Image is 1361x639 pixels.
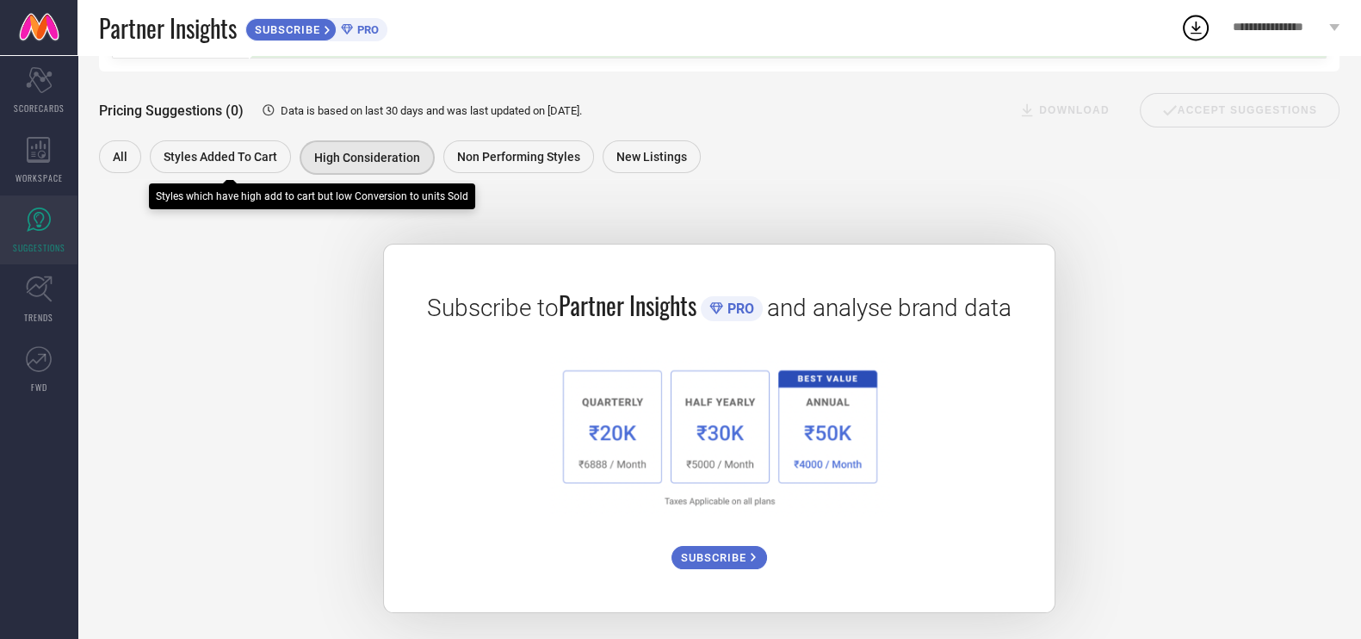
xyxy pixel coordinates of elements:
[723,301,754,317] span: PRO
[281,104,582,117] span: Data is based on last 30 days and was last updated on [DATE] .
[314,151,420,164] span: High Consideration
[457,150,580,164] span: Non Performing Styles
[616,150,687,164] span: New Listings
[559,288,696,323] span: Partner Insights
[245,14,387,41] a: SUBSCRIBEPRO
[14,102,65,115] span: SCORECARDS
[549,357,889,516] img: 1a6fb96cb29458d7132d4e38d36bc9c7.png
[767,294,1011,322] span: and analyse brand data
[681,551,751,564] span: SUBSCRIBE
[1140,93,1339,127] div: Accept Suggestions
[164,150,277,164] span: Styles Added To Cart
[156,190,468,202] div: Styles which have high add to cart but low Conversion to units Sold
[99,10,237,46] span: Partner Insights
[99,102,244,119] span: Pricing Suggestions (0)
[113,150,127,164] span: All
[246,23,325,36] span: SUBSCRIBE
[13,241,65,254] span: SUGGESTIONS
[15,171,63,184] span: WORKSPACE
[353,23,379,36] span: PRO
[1180,12,1211,43] div: Open download list
[31,381,47,394] span: FWD
[24,311,53,324] span: TRENDS
[671,533,767,569] a: SUBSCRIBE
[427,294,559,322] span: Subscribe to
